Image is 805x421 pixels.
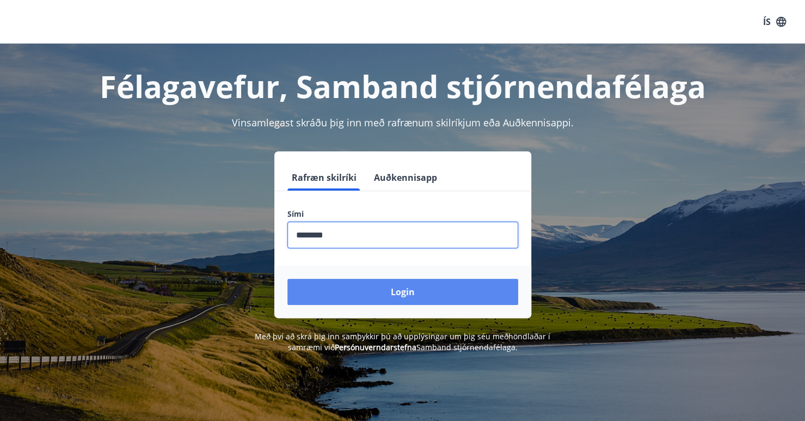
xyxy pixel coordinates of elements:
[370,164,441,191] button: Auðkennisapp
[232,116,574,129] span: Vinsamlegast skráðu þig inn með rafrænum skilríkjum eða Auðkennisappi.
[287,209,518,219] label: Sími
[757,12,792,32] button: ÍS
[287,164,361,191] button: Rafræn skilríki
[287,279,518,305] button: Login
[255,331,550,352] span: Með því að skrá þig inn samþykkir þú að upplýsingar um þig séu meðhöndlaðar í samræmi við Samband...
[335,342,416,352] a: Persónuverndarstefna
[24,65,782,107] h1: Félagavefur, Samband stjórnendafélaga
